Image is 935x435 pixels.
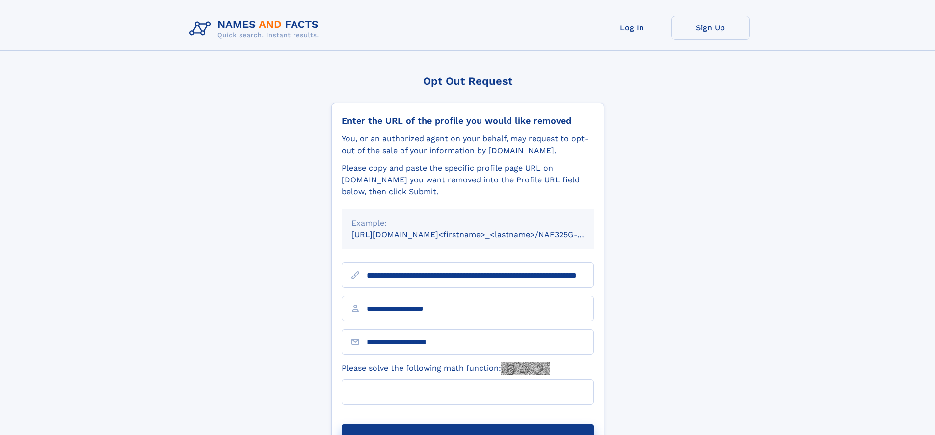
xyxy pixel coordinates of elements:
label: Please solve the following math function: [342,362,550,375]
small: [URL][DOMAIN_NAME]<firstname>_<lastname>/NAF325G-xxxxxxxx [351,230,613,239]
div: Opt Out Request [331,75,604,87]
div: Example: [351,217,584,229]
div: You, or an authorized agent on your behalf, may request to opt-out of the sale of your informatio... [342,133,594,156]
img: Logo Names and Facts [186,16,327,42]
a: Log In [593,16,671,40]
div: Enter the URL of the profile you would like removed [342,115,594,126]
a: Sign Up [671,16,750,40]
div: Please copy and paste the specific profile page URL on [DOMAIN_NAME] you want removed into the Pr... [342,162,594,198]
